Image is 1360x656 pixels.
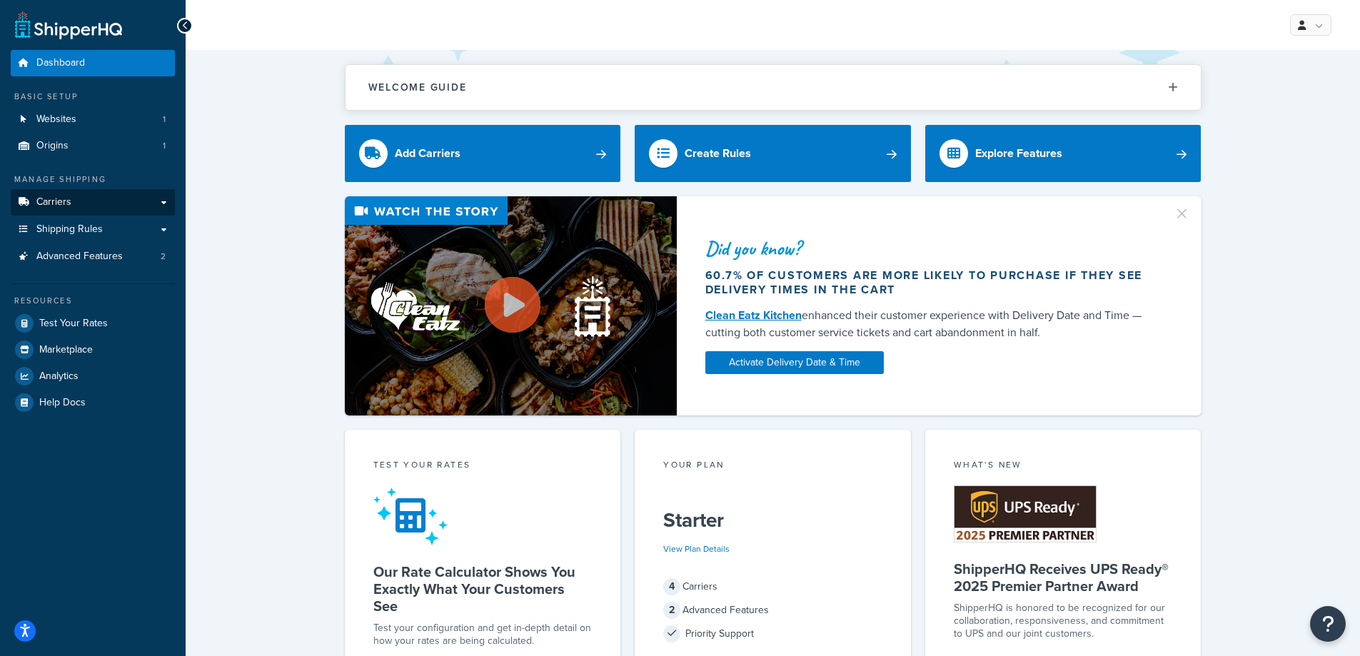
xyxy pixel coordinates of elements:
a: Clean Eatz Kitchen [705,307,802,323]
div: Explore Features [975,143,1062,163]
a: Origins1 [11,133,175,159]
img: Video thumbnail [345,196,677,415]
div: Create Rules [685,143,751,163]
a: Help Docs [11,390,175,415]
span: Analytics [39,370,79,383]
a: Advanced Features2 [11,243,175,270]
a: View Plan Details [663,543,730,555]
div: What's New [954,458,1173,475]
a: Dashboard [11,50,175,76]
h5: ShipperHQ Receives UPS Ready® 2025 Premier Partner Award [954,560,1173,595]
a: Websites1 [11,106,175,133]
h5: Our Rate Calculator Shows You Exactly What Your Customers See [373,563,593,615]
a: Carriers [11,189,175,216]
h5: Starter [663,509,882,532]
span: Test Your Rates [39,318,108,330]
span: Origins [36,140,69,152]
div: Basic Setup [11,91,175,103]
div: Advanced Features [663,600,882,620]
h2: Welcome Guide [368,82,467,93]
span: 4 [663,578,680,595]
span: 2 [161,251,166,263]
a: Shipping Rules [11,216,175,243]
span: 2 [663,602,680,619]
div: Resources [11,295,175,307]
button: Open Resource Center [1310,606,1346,642]
div: Manage Shipping [11,173,175,186]
a: Analytics [11,363,175,389]
p: ShipperHQ is honored to be recognized for our collaboration, responsiveness, and commitment to UP... [954,602,1173,640]
button: Welcome Guide [346,65,1201,110]
div: Test your configuration and get in-depth detail on how your rates are being calculated. [373,622,593,647]
div: 60.7% of customers are more likely to purchase if they see delivery times in the cart [705,268,1157,297]
a: Marketplace [11,337,175,363]
div: Priority Support [663,624,882,644]
span: Dashboard [36,57,85,69]
li: Websites [11,106,175,133]
div: Your Plan [663,458,882,475]
span: Help Docs [39,397,86,409]
div: enhanced their customer experience with Delivery Date and Time — cutting both customer service ti... [705,307,1157,341]
span: 1 [163,140,166,152]
span: Websites [36,113,76,126]
li: Origins [11,133,175,159]
a: Create Rules [635,125,911,182]
span: Advanced Features [36,251,123,263]
span: 1 [163,113,166,126]
a: Test Your Rates [11,311,175,336]
div: Did you know? [705,238,1157,258]
a: Explore Features [925,125,1202,182]
span: Carriers [36,196,71,208]
a: Add Carriers [345,125,621,182]
div: Carriers [663,577,882,597]
div: Add Carriers [395,143,460,163]
span: Marketplace [39,344,93,356]
span: Shipping Rules [36,223,103,236]
li: Advanced Features [11,243,175,270]
a: Activate Delivery Date & Time [705,351,884,374]
div: Test your rates [373,458,593,475]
